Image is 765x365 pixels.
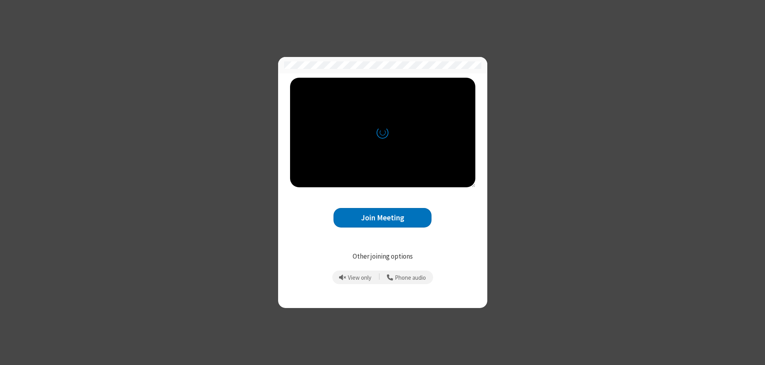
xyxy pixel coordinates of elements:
span: View only [348,275,371,281]
button: Use your phone for mic and speaker while you view the meeting on this device. [384,271,429,284]
button: Join Meeting [333,208,432,228]
span: | [379,272,380,283]
span: Phone audio [395,275,426,281]
p: Other joining options [290,251,475,262]
button: Prevent echo when there is already an active mic and speaker in the room. [336,271,375,284]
